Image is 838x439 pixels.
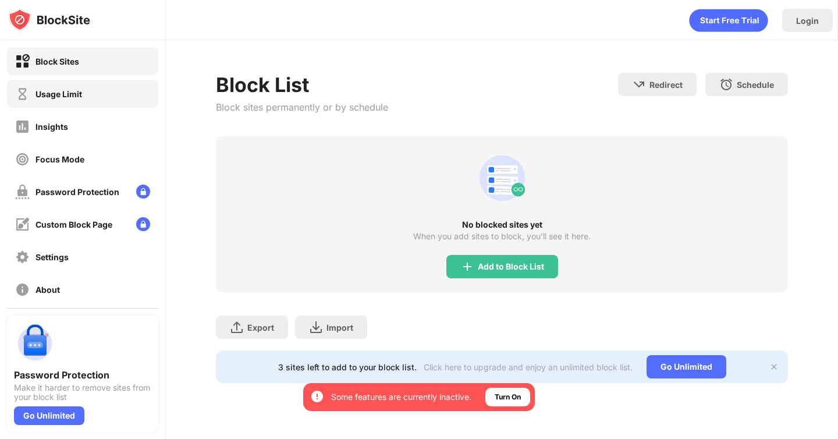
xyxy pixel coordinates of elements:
img: push-password-protection.svg [14,323,56,364]
img: insights-off.svg [15,119,30,134]
img: about-off.svg [15,282,30,297]
img: focus-off.svg [15,152,30,167]
div: Some features are currently inactive. [331,391,471,403]
div: animation [689,9,768,32]
div: No blocked sites yet [216,220,787,229]
div: Add to Block List [478,262,544,271]
div: Block sites permanently or by schedule [216,101,388,113]
div: When you add sites to block, you’ll see it here. [413,232,591,241]
img: lock-menu.svg [136,217,150,231]
div: 3 sites left to add to your block list. [278,362,417,372]
img: block-on.svg [15,54,30,69]
img: customize-block-page-off.svg [15,217,30,232]
div: animation [474,150,530,206]
div: Focus Mode [35,154,84,164]
div: Block List [216,73,388,97]
div: Export [247,323,274,332]
div: Insights [35,122,68,132]
div: Turn On [495,391,521,403]
div: Password Protection [14,369,151,381]
div: Import [326,323,353,332]
div: Redirect [649,80,683,90]
div: Block Sites [35,56,79,66]
img: password-protection-off.svg [15,185,30,199]
img: error-circle-white.svg [310,390,324,403]
div: Password Protection [35,187,119,197]
div: Custom Block Page [35,220,112,229]
div: Login [796,16,819,26]
div: Make it harder to remove sites from your block list [14,383,151,402]
div: Go Unlimited [14,406,84,425]
div: Go Unlimited [647,355,726,378]
img: lock-menu.svg [136,185,150,199]
div: Usage Limit [35,89,82,99]
div: About [35,285,60,295]
img: x-button.svg [769,362,779,371]
div: Schedule [737,80,774,90]
img: settings-off.svg [15,250,30,264]
div: Settings [35,252,69,262]
div: Click here to upgrade and enjoy an unlimited block list. [424,362,633,372]
img: logo-blocksite.svg [8,8,90,31]
img: time-usage-off.svg [15,87,30,101]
